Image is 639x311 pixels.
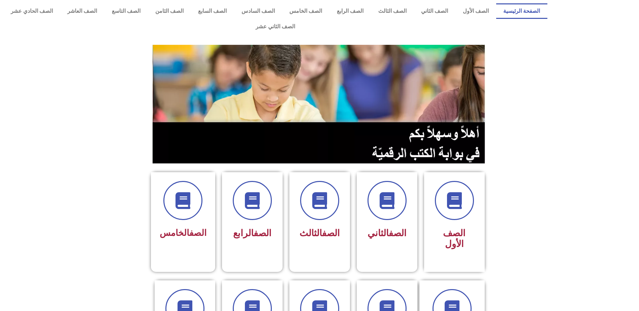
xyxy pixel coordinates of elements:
a: الصف الخامس [282,3,330,19]
a: الصف الحادي عشر [3,3,60,19]
span: الصف الأول [443,228,466,249]
a: الصف الثامن [148,3,191,19]
a: الصف [322,228,340,239]
a: الصف [254,228,271,239]
a: الصف الثالث [371,3,414,19]
a: الصف السابع [191,3,234,19]
a: الصف [389,228,407,239]
a: الصفحة الرئيسية [496,3,548,19]
span: الخامس [160,228,206,238]
a: الصف [189,228,206,238]
span: الثالث [299,228,340,239]
a: الصف الثاني عشر [3,19,547,34]
a: الصف السادس [234,3,282,19]
a: الصف الثاني [414,3,455,19]
a: الصف العاشر [60,3,105,19]
span: الثاني [368,228,407,239]
a: الصف الرابع [329,3,371,19]
span: الرابع [233,228,271,239]
a: الصف الأول [455,3,496,19]
a: الصف التاسع [104,3,148,19]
